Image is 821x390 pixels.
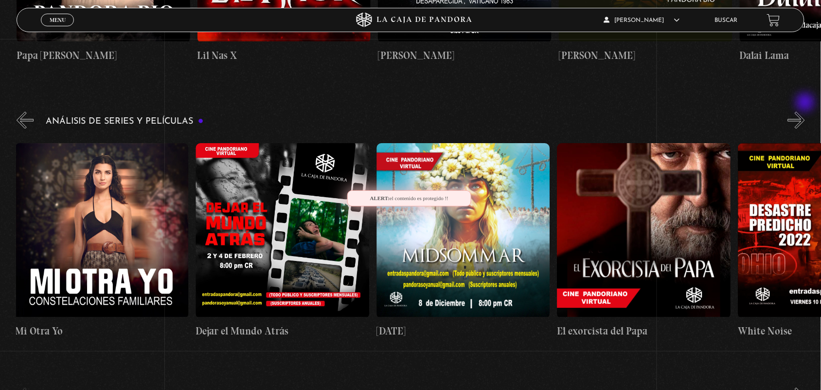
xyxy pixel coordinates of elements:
a: Buscar [715,18,738,23]
h3: Análisis de series y películas [46,117,204,126]
h4: Papa [PERSON_NAME] [17,47,190,63]
a: View your shopping cart [767,14,780,27]
h4: Dejar el Mundo Atrás [196,323,370,339]
a: El exorcista del Papa [557,136,731,347]
h4: Mi Otra Yo [15,323,189,339]
a: Dejar el Mundo Atrás [196,136,370,347]
span: Alert: [370,195,390,201]
span: Cerrar [46,25,69,32]
a: Mi Otra Yo [15,136,189,347]
button: Previous [17,111,34,129]
button: Next [788,111,805,129]
h4: El exorcista del Papa [557,323,731,339]
h4: [PERSON_NAME] [378,47,552,63]
h4: Lil Nas X [197,47,371,63]
span: Menu [50,17,66,23]
h4: [PERSON_NAME] [559,47,732,63]
h4: [DATE] [377,323,551,339]
span: [PERSON_NAME] [604,18,680,23]
div: el contenido es protegido !! [347,190,471,206]
a: [DATE] [377,136,551,347]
